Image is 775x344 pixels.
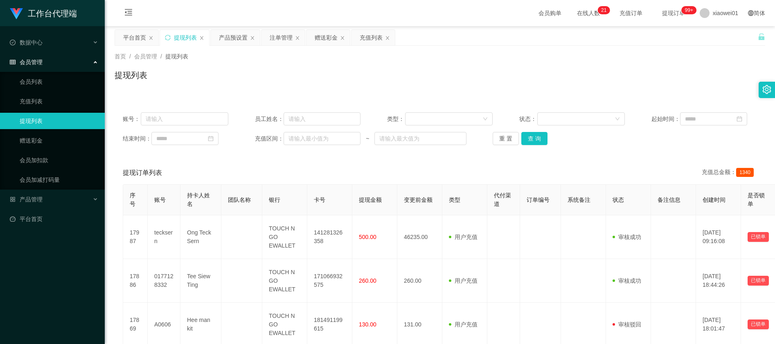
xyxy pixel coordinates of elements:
[615,10,647,16] span: 充值订单
[527,197,550,203] span: 订单编号
[493,132,519,145] button: 重 置
[250,36,255,40] i: 图标: close
[255,134,284,143] span: 充值区间：
[748,319,769,329] button: 已锁单
[10,8,23,20] img: logo.9652507e.png
[10,196,43,203] span: 产品管理
[703,197,725,203] span: 创建时间
[208,136,214,141] i: 图标: calendar
[387,115,406,123] span: 类型：
[10,211,98,227] a: 图标: dashboard平台首页
[165,53,188,60] span: 提现列表
[748,276,769,286] button: 已锁单
[360,134,374,143] span: ~
[613,197,624,203] span: 状态
[658,10,689,16] span: 提现订单
[160,53,162,60] span: /
[141,112,228,125] input: 请输入
[228,197,251,203] span: 团队名称
[449,234,478,240] span: 用户充值
[696,215,741,259] td: [DATE] 09:16:08
[130,192,135,207] span: 序号
[20,74,98,90] a: 会员列表
[374,132,466,145] input: 请输入最大值为
[174,30,197,45] div: 提现列表
[262,215,307,259] td: TOUCH N GO EWALLET
[10,197,16,202] i: 图标: appstore-o
[28,0,77,27] h1: 工作台代理端
[397,259,442,303] td: 260.00
[115,0,142,27] i: 图标: menu-fold
[613,321,641,328] span: 审核驳回
[20,132,98,149] a: 赠送彩金
[307,259,352,303] td: 171066932575
[10,59,16,65] i: 图标: table
[359,321,376,328] span: 130.00
[315,30,338,45] div: 赠送彩金
[615,116,620,122] i: 图标: down
[295,36,300,40] i: 图标: close
[10,10,77,16] a: 工作台代理端
[736,168,754,177] span: 1340
[10,59,43,65] span: 会员管理
[262,259,307,303] td: TOUCH N GO EWALLET
[483,116,488,122] i: 图标: down
[360,30,383,45] div: 充值列表
[696,259,741,303] td: [DATE] 18:44:26
[123,115,141,123] span: 账号：
[651,115,680,123] span: 起始时间：
[397,215,442,259] td: 46235.00
[154,197,166,203] span: 账号
[314,197,325,203] span: 卡号
[521,132,547,145] button: 查 询
[123,134,151,143] span: 结束时间：
[359,234,376,240] span: 500.00
[340,36,345,40] i: 图标: close
[20,93,98,109] a: 充值列表
[748,232,769,242] button: 已锁单
[115,53,126,60] span: 首页
[269,197,280,203] span: 银行
[20,113,98,129] a: 提现列表
[762,85,771,94] i: 图标: setting
[404,197,433,203] span: 变更前金额
[519,115,538,123] span: 状态：
[165,35,171,40] i: 图标: sync
[385,36,390,40] i: 图标: close
[601,6,604,14] p: 2
[134,53,157,60] span: 会员管理
[10,39,43,46] span: 数据中心
[20,172,98,188] a: 会员加减打码量
[123,259,148,303] td: 17886
[748,192,765,207] span: 是否锁单
[255,115,284,123] span: 员工姓名：
[658,197,680,203] span: 备注信息
[613,277,641,284] span: 审核成功
[604,6,607,14] p: 1
[613,234,641,240] span: 审核成功
[598,6,610,14] sup: 21
[123,215,148,259] td: 17987
[115,69,147,81] h1: 提现列表
[284,132,360,145] input: 请输入最小值为
[748,10,754,16] i: 图标: global
[449,321,478,328] span: 用户充值
[284,112,360,125] input: 请输入
[449,197,460,203] span: 类型
[449,277,478,284] span: 用户充值
[10,40,16,45] i: 图标: check-circle-o
[702,168,757,178] div: 充值总金额：
[494,192,511,207] span: 代付渠道
[149,36,153,40] i: 图标: close
[568,197,590,203] span: 系统备注
[219,30,248,45] div: 产品预设置
[307,215,352,259] td: 141281326358
[270,30,293,45] div: 注单管理
[187,192,210,207] span: 持卡人姓名
[123,30,146,45] div: 平台首页
[359,277,376,284] span: 260.00
[180,259,221,303] td: Tee Siew Ting
[199,36,204,40] i: 图标: close
[758,33,765,40] i: 图标: unlock
[737,116,742,122] i: 图标: calendar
